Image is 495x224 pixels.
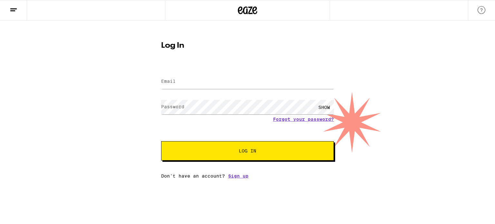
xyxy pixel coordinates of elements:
div: SHOW [315,100,334,114]
div: Don't have an account? [161,173,334,179]
h1: Log In [161,42,334,50]
label: Email [161,79,176,84]
a: Sign up [228,173,248,179]
a: Forgot your password? [273,117,334,122]
button: Log In [161,141,334,161]
label: Password [161,104,184,109]
input: Email [161,74,334,89]
span: Log In [239,149,256,153]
